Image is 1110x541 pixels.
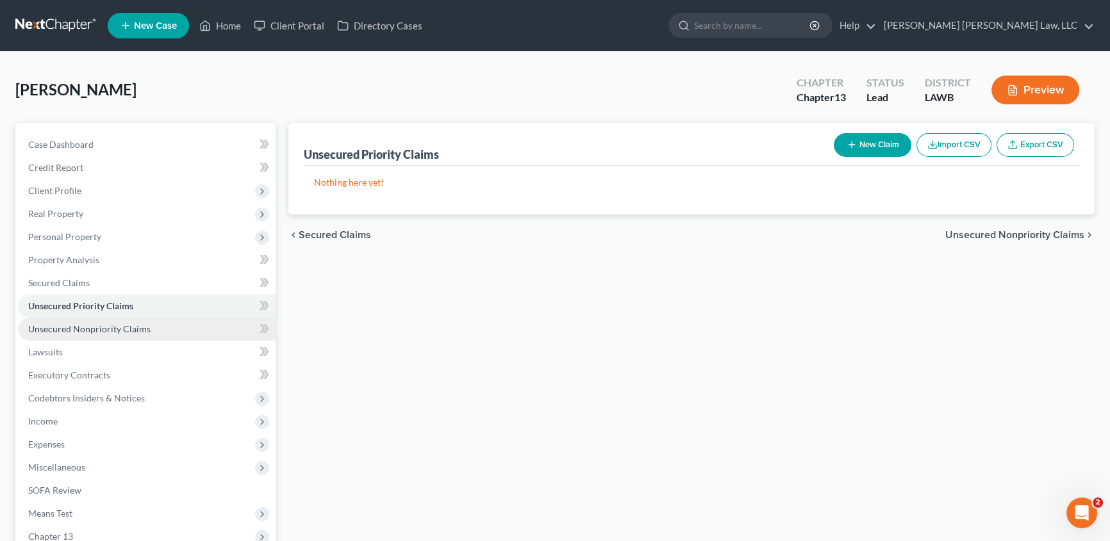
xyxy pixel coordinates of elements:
[694,13,811,37] input: Search by name...
[28,208,83,219] span: Real Property
[1066,497,1097,528] iframe: Intercom live chat
[28,439,65,449] span: Expenses
[28,369,110,380] span: Executory Contracts
[877,14,1094,37] a: [PERSON_NAME] [PERSON_NAME] Law, LLC
[28,392,145,403] span: Codebtors Insiders & Notices
[28,416,58,426] span: Income
[925,76,971,90] div: District
[997,133,1074,157] a: Export CSV
[18,341,276,364] a: Lawsuits
[331,14,429,37] a: Directory Cases
[834,91,846,103] span: 13
[28,162,83,173] span: Credit Report
[18,295,276,318] a: Unsecured Priority Claims
[925,90,971,105] div: LAWB
[991,76,1079,104] button: Preview
[945,230,1084,240] span: Unsecured Nonpriority Claims
[18,364,276,387] a: Executory Contracts
[288,230,371,240] button: chevron_left Secured Claims
[299,230,371,240] span: Secured Claims
[866,90,904,105] div: Lead
[833,14,876,37] a: Help
[304,147,439,162] div: Unsecured Priority Claims
[797,76,846,90] div: Chapter
[28,508,72,519] span: Means Test
[28,300,133,311] span: Unsecured Priority Claims
[866,76,904,90] div: Status
[18,248,276,271] a: Property Analysis
[28,462,85,472] span: Miscellaneous
[18,156,276,179] a: Credit Report
[18,133,276,156] a: Case Dashboard
[18,318,276,341] a: Unsecured Nonpriority Claims
[28,231,101,242] span: Personal Property
[28,277,90,288] span: Secured Claims
[28,254,99,265] span: Property Analysis
[247,14,331,37] a: Client Portal
[28,185,81,196] span: Client Profile
[134,21,177,31] span: New Case
[193,14,247,37] a: Home
[834,133,911,157] button: New Claim
[18,479,276,502] a: SOFA Review
[1093,497,1103,508] span: 2
[15,80,137,99] span: [PERSON_NAME]
[288,230,299,240] i: chevron_left
[28,139,94,150] span: Case Dashboard
[18,271,276,295] a: Secured Claims
[945,230,1095,240] button: Unsecured Nonpriority Claims chevron_right
[1084,230,1095,240] i: chevron_right
[28,485,81,496] span: SOFA Review
[28,323,151,334] span: Unsecured Nonpriority Claims
[314,176,1069,189] p: Nothing here yet!
[916,133,991,157] button: Import CSV
[28,346,63,357] span: Lawsuits
[797,90,846,105] div: Chapter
